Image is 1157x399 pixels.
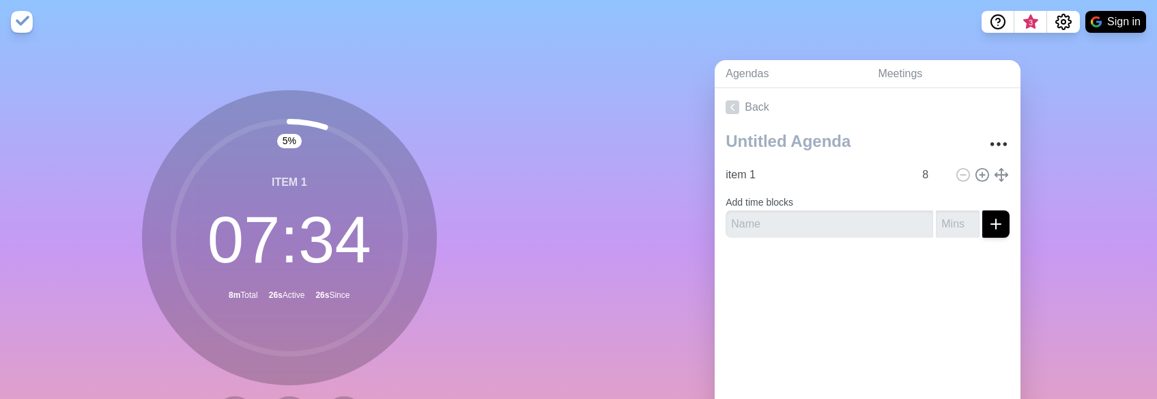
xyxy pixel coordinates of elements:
[917,161,949,189] input: Mins
[720,161,914,189] input: Name
[726,197,793,208] label: Add time blocks
[982,11,1014,33] button: Help
[1025,17,1036,28] span: 3
[1085,11,1146,33] button: Sign in
[936,210,980,238] input: Mins
[1091,16,1102,27] img: google logo
[715,88,1020,126] a: Back
[1014,11,1047,33] button: What’s new
[715,60,867,88] a: Agendas
[1047,11,1080,33] button: Settings
[985,130,1012,158] button: More
[11,11,33,33] img: timeblocks logo
[867,60,1020,88] a: Meetings
[726,210,933,238] input: Name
